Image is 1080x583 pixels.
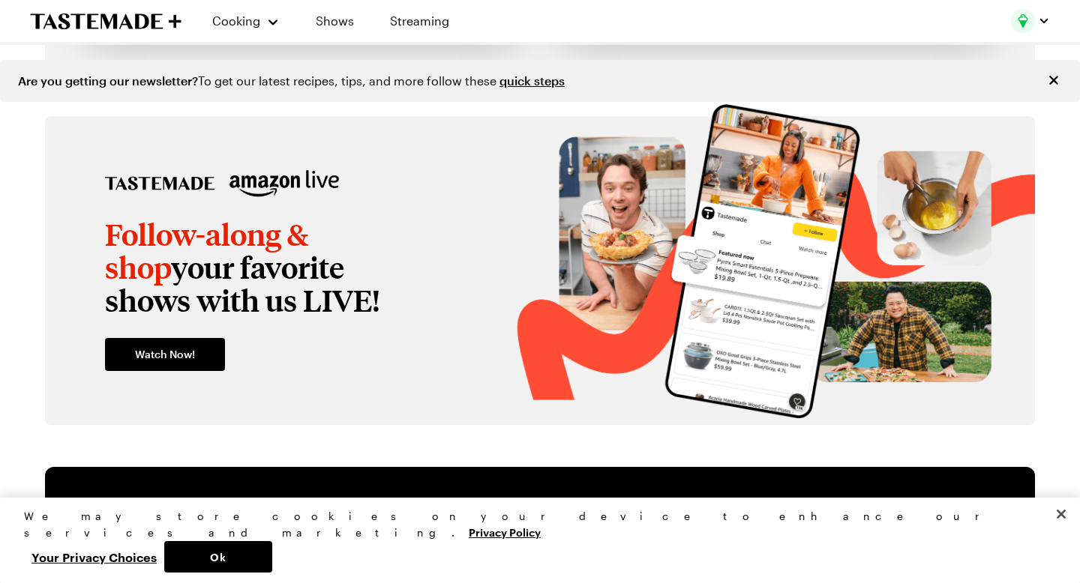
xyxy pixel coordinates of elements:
[105,338,225,371] a: Watch Now!
[1045,498,1078,531] button: Close
[24,508,1043,541] div: We may store cookies on your device to enhance our services and marketing.
[24,541,164,573] button: Your Privacy Choices
[105,215,308,286] span: Follow-along & shop
[1011,9,1050,33] button: Profile picture
[30,13,181,30] a: To Tastemade Home Page
[105,218,435,317] p: your favorite shows with us LIVE!
[1011,9,1035,33] img: Profile picture
[229,170,339,197] img: amazon live
[212,13,260,28] span: Cooking
[499,73,565,88] a: quick steps
[18,73,198,88] span: Are you getting our newsletter?
[469,525,541,539] a: More information about your privacy, opens in a new tab
[164,541,272,573] button: Ok
[105,170,214,197] img: tastemade
[135,347,195,362] span: Watch Now!
[24,508,1043,573] div: Privacy
[18,72,565,90] div: To get our latest recipes, tips, and more follow these
[1045,72,1062,88] button: Close
[211,3,280,39] button: Cooking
